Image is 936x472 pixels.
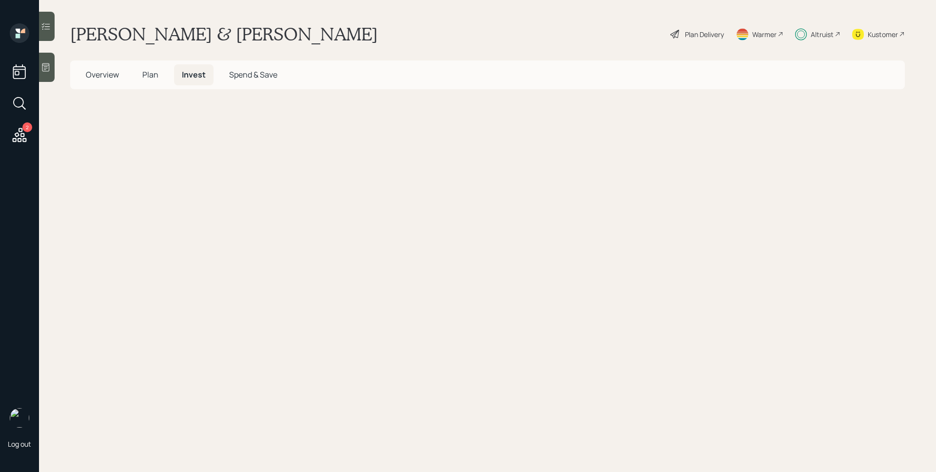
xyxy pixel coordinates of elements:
span: Overview [86,69,119,80]
div: Log out [8,439,31,449]
div: Plan Delivery [685,29,724,39]
span: Spend & Save [229,69,277,80]
div: 2 [22,122,32,132]
img: james-distasi-headshot.png [10,408,29,428]
div: Warmer [752,29,777,39]
span: Plan [142,69,158,80]
div: Altruist [811,29,834,39]
span: Invest [182,69,206,80]
h1: [PERSON_NAME] & [PERSON_NAME] [70,23,378,45]
div: Kustomer [868,29,898,39]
